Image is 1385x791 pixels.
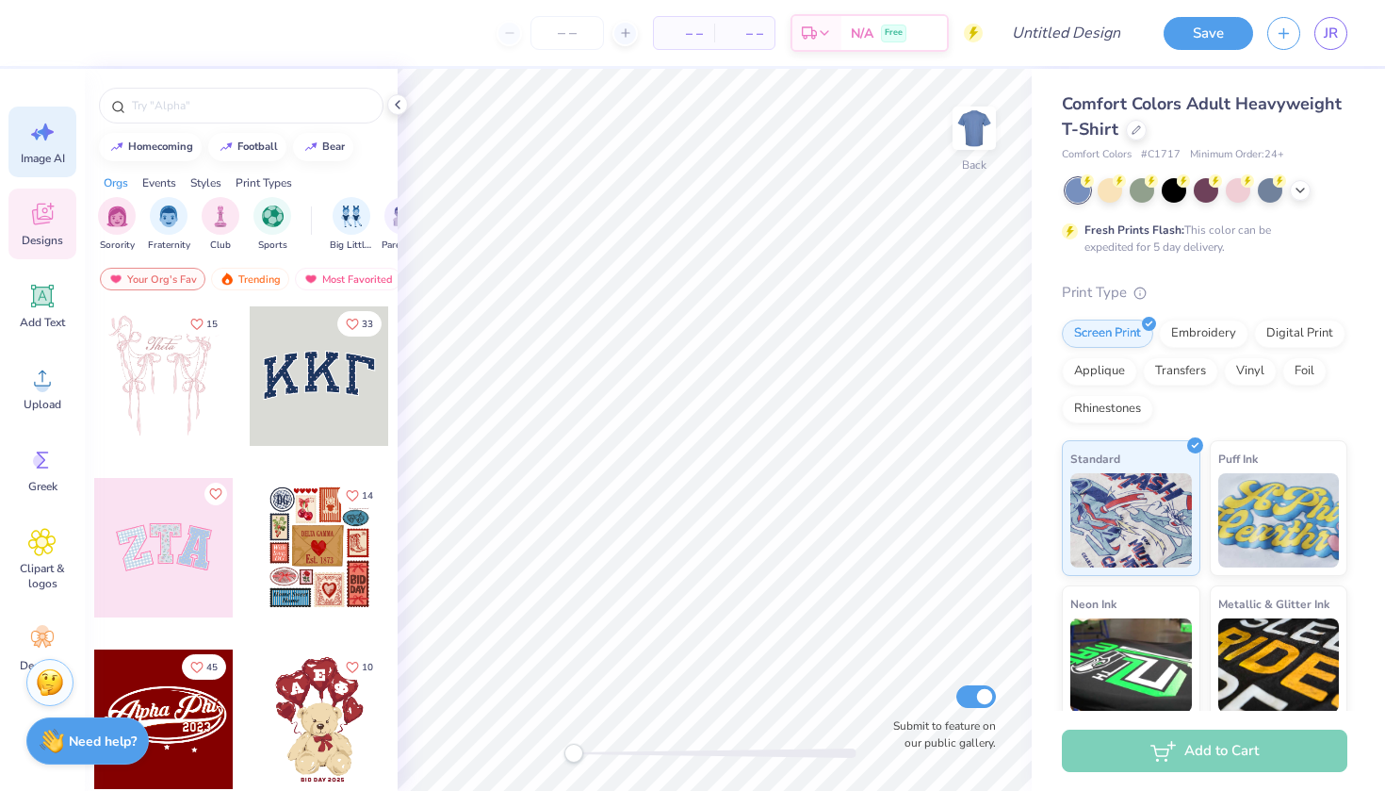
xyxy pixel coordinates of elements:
[237,141,278,152] div: football
[100,268,205,290] div: Your Org's Fav
[148,239,190,253] span: Fraternity
[253,197,291,253] button: filter button
[190,174,221,191] div: Styles
[148,197,190,253] div: filter for Fraternity
[1218,449,1258,469] span: Puff Ink
[382,239,425,253] span: Parent's Weekend
[1159,320,1248,348] div: Embroidery
[1070,594,1116,614] span: Neon Ink
[883,717,996,751] label: Submit to feature on our public gallery.
[204,483,227,505] button: Like
[1218,618,1340,713] img: Metallic & Glitter Ink
[21,151,65,166] span: Image AI
[220,272,235,286] img: trending.gif
[1062,357,1137,386] div: Applique
[293,133,353,161] button: bear
[211,268,289,290] div: Trending
[382,197,425,253] button: filter button
[130,96,371,115] input: Try "Alpha"
[108,272,123,286] img: most_fav.gif
[11,561,73,591] span: Clipart & logos
[303,272,318,286] img: most_fav.gif
[1314,17,1347,50] a: JR
[362,320,373,329] span: 33
[109,141,124,153] img: trend_line.gif
[182,654,226,680] button: Like
[1062,92,1342,140] span: Comfort Colors Adult Heavyweight T-Shirt
[98,197,136,253] div: filter for Sorority
[20,315,65,330] span: Add Text
[337,311,382,337] button: Like
[725,24,763,43] span: – –
[362,663,373,672] span: 10
[1190,147,1284,163] span: Minimum Order: 24 +
[564,744,583,763] div: Accessibility label
[362,491,373,501] span: 14
[330,239,373,253] span: Big Little Reveal
[202,197,239,253] div: filter for Club
[382,197,425,253] div: filter for Parent's Weekend
[1218,594,1329,614] span: Metallic & Glitter Ink
[236,174,292,191] div: Print Types
[955,109,993,147] img: Back
[1070,449,1120,469] span: Standard
[1164,17,1253,50] button: Save
[22,233,63,248] span: Designs
[128,141,193,152] div: homecoming
[106,206,128,227] img: Sorority Image
[393,206,415,227] img: Parent's Weekend Image
[100,239,135,253] span: Sorority
[665,24,703,43] span: – –
[1062,320,1153,348] div: Screen Print
[1084,222,1316,255] div: This color can be expedited for 5 day delivery.
[262,206,284,227] img: Sports Image
[69,733,137,750] strong: Need help?
[885,26,903,40] span: Free
[1143,357,1218,386] div: Transfers
[208,133,286,161] button: football
[258,239,287,253] span: Sports
[1062,395,1153,423] div: Rhinestones
[148,197,190,253] button: filter button
[530,16,604,50] input: – –
[997,14,1135,52] input: Untitled Design
[182,311,226,337] button: Like
[330,197,373,253] button: filter button
[206,320,218,329] span: 15
[219,141,234,153] img: trend_line.gif
[330,197,373,253] div: filter for Big Little Reveal
[1084,222,1184,238] strong: Fresh Prints Flash:
[253,197,291,253] div: filter for Sports
[962,157,986,173] div: Back
[142,174,176,191] div: Events
[1218,473,1340,568] img: Puff Ink
[1070,618,1192,713] img: Neon Ink
[303,141,318,153] img: trend_line.gif
[104,174,128,191] div: Orgs
[210,206,231,227] img: Club Image
[1282,357,1327,386] div: Foil
[295,268,401,290] div: Most Favorited
[28,479,57,494] span: Greek
[99,133,202,161] button: homecoming
[1254,320,1345,348] div: Digital Print
[851,24,873,43] span: N/A
[1224,357,1277,386] div: Vinyl
[206,663,218,672] span: 45
[210,239,231,253] span: Club
[1324,23,1338,44] span: JR
[341,206,362,227] img: Big Little Reveal Image
[1062,147,1132,163] span: Comfort Colors
[20,658,65,673] span: Decorate
[337,654,382,680] button: Like
[1070,473,1192,568] img: Standard
[158,206,179,227] img: Fraternity Image
[337,483,382,508] button: Like
[24,397,61,412] span: Upload
[202,197,239,253] button: filter button
[322,141,345,152] div: bear
[98,197,136,253] button: filter button
[1062,282,1347,304] div: Print Type
[1141,147,1181,163] span: # C1717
